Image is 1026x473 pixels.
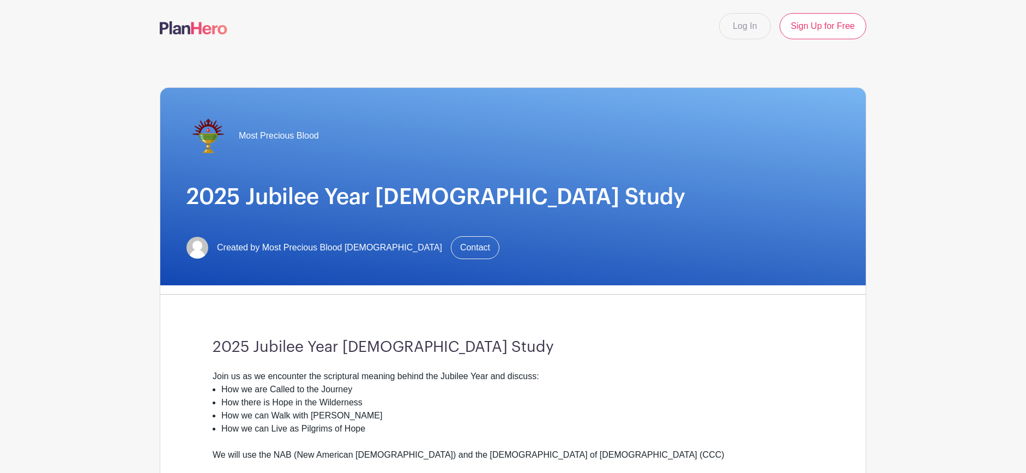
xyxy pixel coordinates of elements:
[160,21,227,34] img: logo-507f7623f17ff9eddc593b1ce0a138ce2505c220e1c5a4e2b4648c50719b7d32.svg
[221,409,813,422] li: How we can Walk with [PERSON_NAME]
[719,13,770,39] a: Log In
[221,383,813,396] li: How we are Called to the Journey
[217,241,442,254] span: Created by Most Precious Blood [DEMOGRAPHIC_DATA]
[239,129,319,142] span: Most Precious Blood
[186,184,840,210] h1: 2025 Jubilee Year [DEMOGRAPHIC_DATA] Study
[213,370,813,383] div: Join us as we encounter the scriptural meaning behind the Jubilee Year and discuss:
[451,236,499,259] a: Contact
[221,396,813,409] li: How there is Hope in the Wilderness
[221,422,813,435] li: How we can Live as Pilgrims of Hope
[186,237,208,259] img: default-ce2991bfa6775e67f084385cd625a349d9dcbb7a52a09fb2fda1e96e2d18dcdb.png
[213,338,813,357] h3: 2025 Jubilee Year [DEMOGRAPHIC_DATA] Study
[780,13,866,39] a: Sign Up for Free
[186,114,230,158] img: MPB1.png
